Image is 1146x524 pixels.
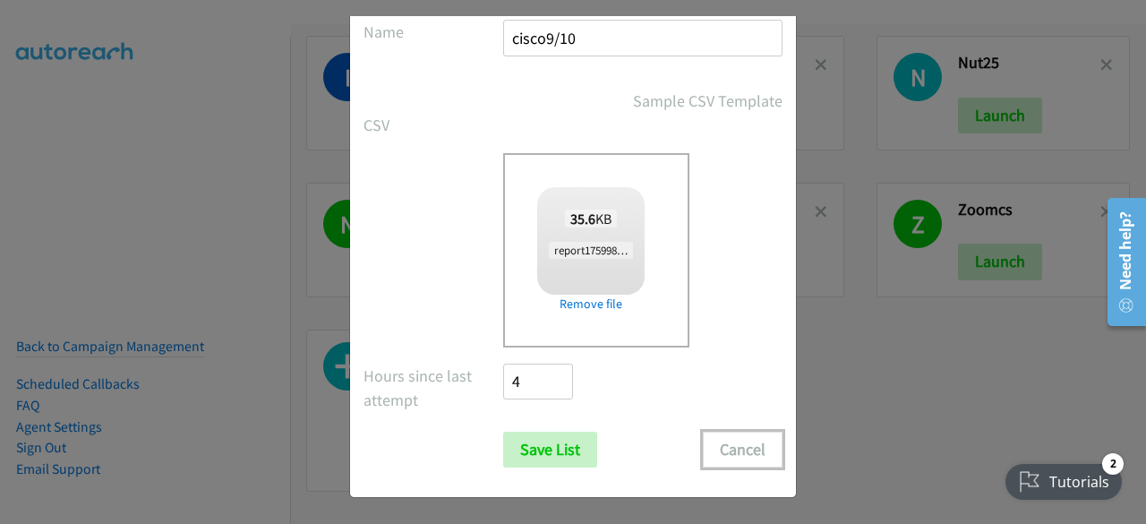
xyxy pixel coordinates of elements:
[537,295,645,314] a: Remove file
[503,432,597,468] input: Save List
[565,210,618,228] span: KB
[995,446,1133,511] iframe: Checklist
[703,432,783,468] button: Cancel
[549,242,678,259] span: report1759988742619.csv
[363,364,503,412] label: Hours since last attempt
[633,89,783,113] a: Sample CSV Template
[363,113,503,137] label: CSV
[570,210,595,228] strong: 35.6
[363,20,503,44] label: Name
[1095,191,1146,333] iframe: Resource Center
